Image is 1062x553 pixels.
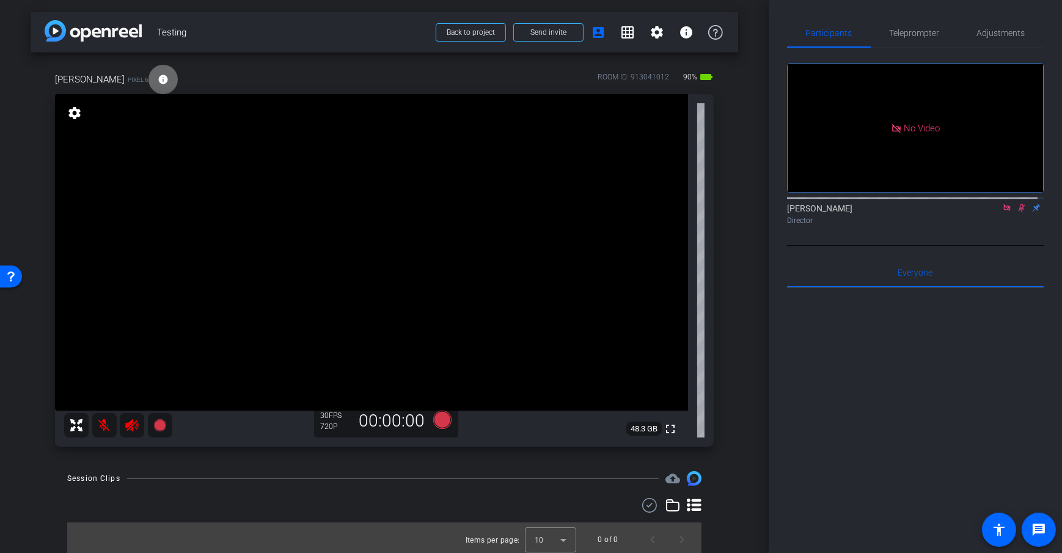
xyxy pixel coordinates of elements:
[158,74,169,85] mat-icon: info
[447,28,495,37] span: Back to project
[55,73,125,86] span: [PERSON_NAME]
[679,25,694,40] mat-icon: info
[977,29,1025,37] span: Adjustments
[436,23,506,42] button: Back to project
[329,411,342,420] span: FPS
[699,70,714,84] mat-icon: battery_std
[992,522,1006,537] mat-icon: accessibility
[665,471,680,486] span: Destinations for your clips
[687,471,701,486] img: Session clips
[157,20,428,45] span: Testing
[598,71,669,89] div: ROOM ID: 913041012
[620,25,635,40] mat-icon: grid_on
[128,75,148,84] span: Pixel 6
[351,411,433,431] div: 00:00:00
[67,472,120,485] div: Session Clips
[513,23,584,42] button: Send invite
[598,533,618,546] div: 0 of 0
[626,422,662,436] span: 48.3 GB
[530,27,566,37] span: Send invite
[663,422,678,436] mat-icon: fullscreen
[466,534,520,546] div: Items per page:
[787,215,1044,226] div: Director
[45,20,142,42] img: app-logo
[66,106,83,120] mat-icon: settings
[591,25,606,40] mat-icon: account_box
[650,25,664,40] mat-icon: settings
[320,422,351,431] div: 720P
[665,471,680,486] mat-icon: cloud_upload
[320,411,351,420] div: 30
[787,202,1044,226] div: [PERSON_NAME]
[1031,522,1046,537] mat-icon: message
[890,29,940,37] span: Teleprompter
[904,122,940,133] span: No Video
[806,29,852,37] span: Participants
[898,268,933,277] span: Everyone
[681,67,699,87] span: 90%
